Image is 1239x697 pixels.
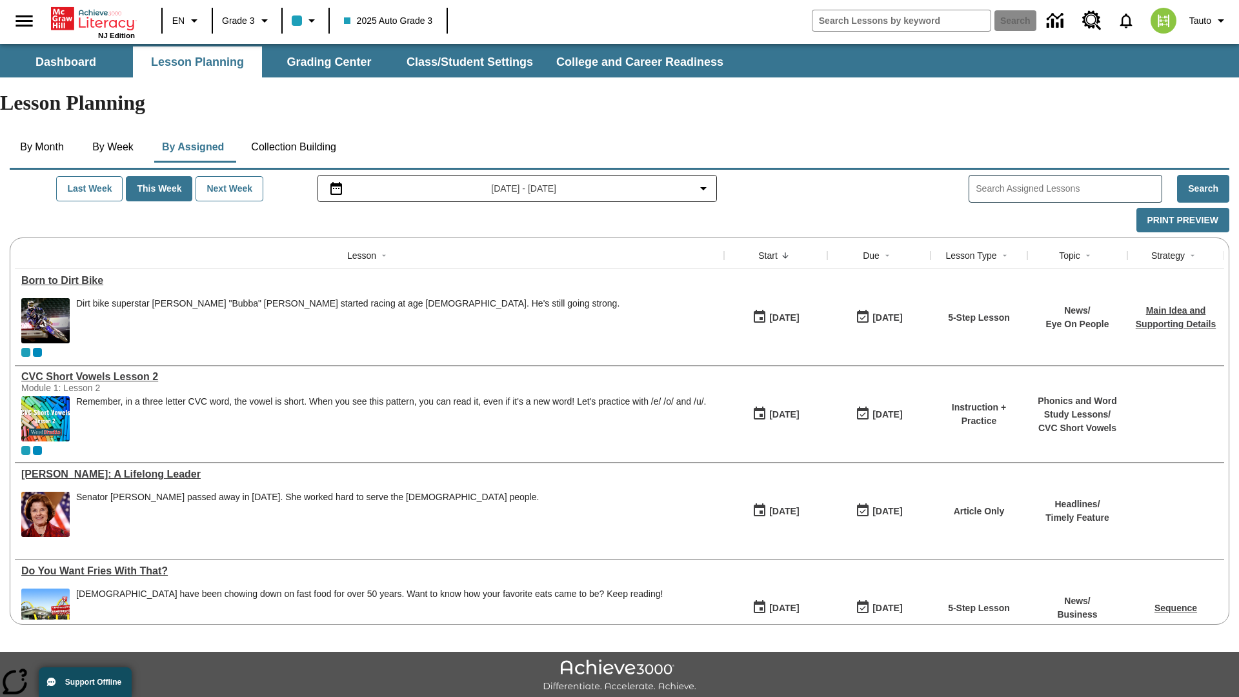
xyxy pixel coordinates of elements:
button: Sort [880,248,895,263]
div: Due [863,249,880,262]
p: Headlines / [1045,498,1109,511]
p: 5-Step Lesson [948,311,1010,325]
button: By Month [10,132,74,163]
p: News / [1057,594,1097,608]
div: [DATE] [872,310,902,326]
button: Search [1177,175,1229,203]
button: Collection Building [241,132,347,163]
button: Lesson Planning [133,46,262,77]
button: College and Career Readiness [546,46,734,77]
input: search field [812,10,991,31]
p: Phonics and Word Study Lessons / [1034,394,1121,421]
img: One of the first McDonald's stores, with the iconic red sign and golden arches. [21,589,70,634]
button: 09/10/25: Last day the lesson can be accessed [851,499,907,523]
div: OL 2025 Auto Grade 4 [33,446,42,455]
button: Sort [997,248,1012,263]
button: By Week [81,132,145,163]
a: Home [51,6,135,32]
p: Eye On People [1045,318,1109,331]
button: 09/10/25: Last day the lesson can be accessed [851,596,907,620]
a: Data Center [1039,3,1074,39]
p: CVC Short Vowels [1034,421,1121,435]
button: This Week [126,176,192,201]
div: [DEMOGRAPHIC_DATA] have been chowing down on fast food for over 50 years. Want to know how your f... [76,589,663,600]
a: CVC Short Vowels Lesson 2, Lessons [21,371,718,383]
button: Next Week [196,176,263,201]
button: Open side menu [5,2,43,40]
p: News / [1045,304,1109,318]
a: Notifications [1109,4,1143,37]
img: Achieve3000 Differentiate Accelerate Achieve [543,660,696,692]
img: avatar image [1151,8,1176,34]
div: Lesson Type [945,249,996,262]
button: Support Offline [39,667,132,697]
div: Topic [1059,249,1080,262]
span: Tauto [1189,14,1211,28]
a: Do You Want Fries With That?, Lessons [21,565,718,577]
div: Current Class [21,348,30,357]
div: Dirt bike superstar James "Bubba" Stewart started racing at age 4. He's still going strong. [76,298,619,343]
div: [DATE] [769,600,799,616]
a: Dianne Feinstein: A Lifelong Leader, Lessons [21,469,718,480]
div: Born to Dirt Bike [21,275,718,287]
a: Born to Dirt Bike, Lessons [21,275,718,287]
p: Timely Feature [1045,511,1109,525]
div: Americans have been chowing down on fast food for over 50 years. Want to know how your favorite e... [76,589,663,634]
img: Motocross racer James Stewart flies through the air on his dirt bike. [21,298,70,343]
span: [DATE] - [DATE] [491,182,556,196]
div: Dirt bike superstar [PERSON_NAME] "Bubba" [PERSON_NAME] started racing at age [DEMOGRAPHIC_DATA].... [76,298,619,309]
p: Instruction + Practice [937,401,1021,428]
button: Profile/Settings [1184,9,1234,32]
div: [DATE] [769,407,799,423]
button: Sort [1185,248,1200,263]
button: Sort [1080,248,1096,263]
button: 09/10/25: Last day the lesson can be accessed [851,305,907,330]
div: Current Class [21,446,30,455]
div: Senator Dianne Feinstein passed away in September 2023. She worked hard to serve the American peo... [76,492,539,537]
button: Dashboard [1,46,130,77]
div: Module 1: Lesson 2 [21,383,215,393]
button: Class/Student Settings [396,46,543,77]
button: 09/10/25: Last day the lesson can be accessed [851,402,907,427]
p: Business [1057,608,1097,621]
input: Search Assigned Lessons [976,179,1162,198]
button: 09/10/25: First time the lesson was available [748,305,803,330]
button: By Assigned [152,132,234,163]
div: [DATE] [872,407,902,423]
button: 09/10/25: First time the lesson was available [748,596,803,620]
img: CVC Short Vowels Lesson 2. [21,396,70,441]
button: Grading Center [265,46,394,77]
span: NJ Edition [98,32,135,39]
span: 2025 Auto Grade 3 [344,14,433,28]
button: 09/10/25: First time the lesson was available [748,402,803,427]
a: Sequence [1154,603,1197,613]
div: CVC Short Vowels Lesson 2 [21,371,718,383]
button: Last Week [56,176,123,201]
p: Article Only [954,505,1005,518]
div: Senator [PERSON_NAME] passed away in [DATE]. She worked hard to serve the [DEMOGRAPHIC_DATA] people. [76,492,539,503]
button: Language: EN, Select a language [166,9,208,32]
svg: Collapse Date Range Filter [696,181,711,196]
button: Grade: Grade 3, Select a grade [217,9,277,32]
button: 09/10/25: First time the lesson was available [748,499,803,523]
button: Sort [376,248,392,263]
div: OL 2025 Auto Grade 4 [33,348,42,357]
a: Main Idea and Supporting Details [1136,305,1216,329]
div: [DATE] [872,600,902,616]
span: Grade 3 [222,14,255,28]
button: Select a new avatar [1143,4,1184,37]
div: Strategy [1151,249,1185,262]
div: [DATE] [769,503,799,520]
div: Remember, in a three letter CVC word, the vowel is short. When you see this pattern, you can read... [76,396,706,441]
p: Remember, in a three letter CVC word, the vowel is short. When you see this pattern, you can read... [76,396,706,407]
span: EN [172,14,185,28]
a: Resource Center, Will open in new tab [1074,3,1109,38]
div: Lesson [347,249,376,262]
span: Support Offline [65,678,121,687]
div: Do You Want Fries With That? [21,565,718,577]
button: Print Preview [1136,208,1229,233]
